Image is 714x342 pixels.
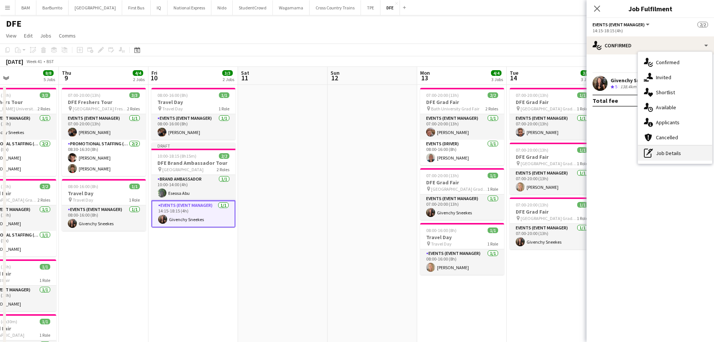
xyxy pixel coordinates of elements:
span: 07:00-20:00 (13h) [68,92,100,98]
span: Edit [24,32,33,39]
span: 9 [61,74,71,82]
span: 10 [150,74,157,82]
span: 1 Role [577,215,588,221]
span: 1 Role [577,106,588,111]
div: BST [46,59,54,64]
span: Comms [59,32,76,39]
span: Travel Day [73,197,93,203]
app-card-role: Events (Event Manager)1/114:15-18:15 (4h)Givenchy Sneekes [151,200,235,227]
span: 11 [240,74,249,82]
span: 3/3 [222,70,233,76]
button: DFE [380,0,400,15]
span: Sun [331,69,340,76]
app-card-role: Events (Event Manager)1/108:00-16:00 (8h)Givenchy Sneekes [62,205,146,231]
span: 2 Roles [485,106,498,111]
h3: Travel Day [62,190,146,197]
app-card-role: Brand Ambassador1/110:00-14:00 (4h)Eseosa Abu [151,175,235,200]
button: TPE [361,0,380,15]
h1: DFE [6,18,21,29]
app-job-card: Draft10:00-18:15 (8h15m)2/2DFE Brand Ambassador Tour [GEOGRAPHIC_DATA]2 RolesBrand Ambassador1/11... [151,143,235,227]
span: Travel Day [431,241,452,247]
span: 2 Roles [37,197,50,203]
span: 3/3 [581,70,591,76]
span: 2/2 [219,153,229,159]
span: 13 [419,74,430,82]
h3: DFE Grad Fair [420,99,504,105]
a: Edit [21,31,36,41]
span: 1 Role [577,161,588,166]
div: 07:00-20:00 (13h)1/1DFE Grad Fair [GEOGRAPHIC_DATA] Grad Fair1 RoleEvents (Event Manager)1/107:00... [510,88,594,140]
a: Comms [56,31,79,41]
span: 3/3 [40,92,50,98]
span: Week 41 [25,59,43,64]
span: [GEOGRAPHIC_DATA] Grad Fair [431,186,487,192]
div: 07:00-20:00 (13h)2/2DFE Grad Fair Bath University Grad Fair2 RolesEvents (Event Manager)1/107:00-... [420,88,504,165]
div: 08:00-16:00 (8h)1/1Travel Day Travel Day1 RoleEvents (Event Manager)1/108:00-16:00 (8h)[PERSON_NAME] [151,88,235,140]
app-card-role: Events (Event Manager)1/107:00-20:00 (13h)[PERSON_NAME] [510,169,594,194]
span: 2/2 [488,92,498,98]
div: 14:15-18:15 (4h) [593,28,708,33]
span: 2 Roles [217,167,229,172]
h3: Job Fulfilment [587,4,714,14]
h3: DFE Brand Ambassador Tour [151,160,235,166]
div: 2 Jobs [133,77,145,82]
span: 1/1 [577,92,588,98]
span: 14 [509,74,518,82]
button: [GEOGRAPHIC_DATA] [69,0,122,15]
span: 07:00-20:00 (13h) [516,92,548,98]
span: View [6,32,16,39]
span: 2 Roles [127,106,140,111]
app-card-role: Events (Event Manager)1/107:00-20:00 (13h)Givenchy Sneekes [420,194,504,220]
span: 1 Role [219,106,229,111]
button: Events (Event Manager) [593,22,651,27]
div: 07:00-20:00 (13h)1/1DFE Grad Fair [GEOGRAPHIC_DATA] Grad Fair1 RoleEvents (Event Manager)1/107:00... [420,168,504,220]
span: Applicants [656,119,680,126]
span: 08:00-16:00 (8h) [68,184,98,189]
span: 8/8 [43,70,54,76]
span: 1 Role [487,241,498,247]
app-job-card: 08:00-16:00 (8h)1/1Travel Day Travel Day1 RoleEvents (Event Manager)1/108:00-16:00 (8h)[PERSON_NAME] [420,223,504,275]
span: 2/2 [698,22,708,27]
app-card-role: Events (Event Manager)1/108:00-16:00 (8h)[PERSON_NAME] [420,249,504,275]
span: Cancelled [656,134,678,141]
span: Shortlist [656,89,675,96]
app-card-role: Events (Event Manager)1/107:00-20:00 (13h)[PERSON_NAME] [62,114,146,140]
button: IQ [151,0,168,15]
span: Travel Day [162,106,183,111]
button: Wagamama [273,0,310,15]
div: 2 Jobs [223,77,234,82]
a: View [3,31,19,41]
span: 2/2 [40,184,50,189]
app-card-role: Events (Event Manager)1/107:00-20:00 (13h)Givenchy Sneekes [510,224,594,249]
span: 08:00-16:00 (8h) [157,92,188,98]
span: 1/1 [577,202,588,208]
span: [GEOGRAPHIC_DATA] Grad Fair [521,161,577,166]
div: 3 Jobs [491,77,503,82]
div: 07:00-20:00 (13h)3/3DFE Freshers Tour [GEOGRAPHIC_DATA] Freshers Fair2 RolesEvents (Event Manager... [62,88,146,176]
button: Nido [211,0,233,15]
span: 07:00-20:00 (13h) [426,92,459,98]
span: Thu [62,69,71,76]
app-card-role: Events (Event Manager)1/108:00-16:00 (8h)[PERSON_NAME] [151,114,235,140]
span: 5 [615,84,617,89]
a: Jobs [37,31,54,41]
span: 1 Role [487,186,498,192]
span: [GEOGRAPHIC_DATA] [162,167,204,172]
span: 12 [329,74,340,82]
h3: DFE Grad Fair [510,99,594,105]
app-card-role: Events (Event Manager)1/107:00-20:00 (13h)[PERSON_NAME] [510,114,594,140]
span: Confirmed [656,59,680,66]
app-job-card: 08:00-16:00 (8h)1/1Travel Day Travel Day1 RoleEvents (Event Manager)1/108:00-16:00 (8h)Givenchy S... [62,179,146,231]
app-card-role: Promotional Staffing (Brand Ambassadors)2/208:30-16:30 (8h)[PERSON_NAME][PERSON_NAME] [62,140,146,176]
h3: DFE Grad Fair [510,208,594,215]
div: 07:00-20:00 (13h)1/1DFE Grad Fair [GEOGRAPHIC_DATA] Grad Fair1 RoleEvents (Event Manager)1/107:00... [510,143,594,194]
span: Events (Event Manager) [593,22,645,27]
span: 1/1 [40,264,50,270]
span: 1/1 [488,227,498,233]
span: 08:00-16:00 (8h) [426,227,457,233]
div: 138.4km [619,84,638,90]
app-job-card: 07:00-20:00 (13h)1/1DFE Grad Fair [GEOGRAPHIC_DATA] Grad Fair1 RoleEvents (Event Manager)1/107:00... [510,197,594,249]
